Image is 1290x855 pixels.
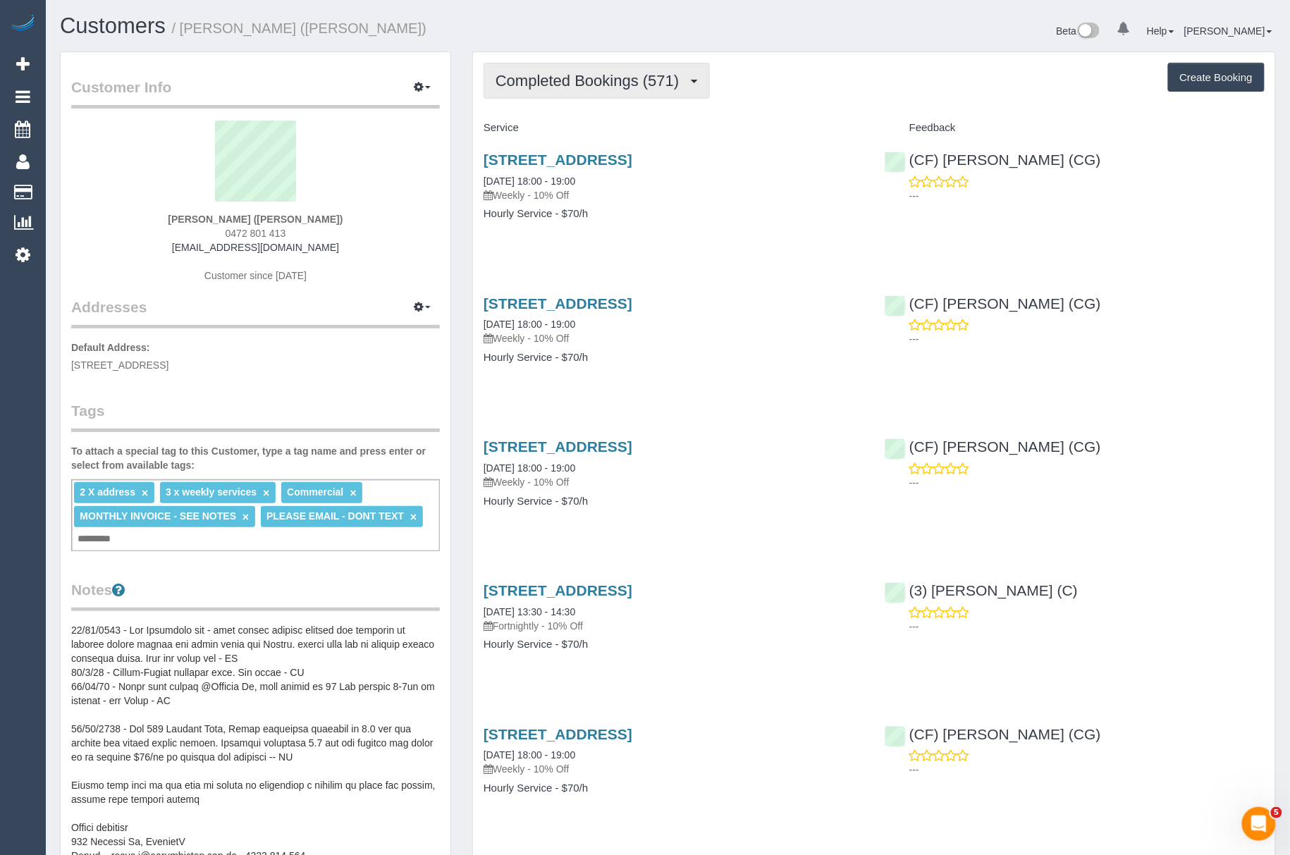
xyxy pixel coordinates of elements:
[909,189,1265,203] p: ---
[8,14,37,34] img: Automaid Logo
[484,295,632,312] a: [STREET_ADDRESS]
[410,511,417,523] a: ×
[1168,63,1265,92] button: Create Booking
[263,487,269,499] a: ×
[484,582,632,598] a: [STREET_ADDRESS]
[166,486,257,498] span: 3 x weekly services
[71,359,168,371] span: [STREET_ADDRESS]
[71,77,440,109] legend: Customer Info
[71,579,440,611] legend: Notes
[142,487,148,499] a: ×
[1147,25,1174,37] a: Help
[484,749,575,761] a: [DATE] 18:00 - 19:00
[172,242,339,253] a: [EMAIL_ADDRESS][DOMAIN_NAME]
[71,400,440,432] legend: Tags
[484,782,864,794] h4: Hourly Service - $70/h
[496,72,686,90] span: Completed Bookings (571)
[80,510,236,522] span: MONTHLY INVOICE - SEE NOTES
[885,438,1101,455] a: (CF) [PERSON_NAME] (CG)
[204,270,307,281] span: Customer since [DATE]
[1271,807,1282,818] span: 5
[484,639,864,651] h4: Hourly Service - $70/h
[1057,25,1100,37] a: Beta
[484,319,575,330] a: [DATE] 18:00 - 19:00
[484,352,864,364] h4: Hourly Service - $70/h
[885,152,1101,168] a: (CF) [PERSON_NAME] (CG)
[484,462,575,474] a: [DATE] 18:00 - 19:00
[484,122,864,134] h4: Service
[60,13,166,38] a: Customers
[287,486,343,498] span: Commercial
[350,487,356,499] a: ×
[484,438,632,455] a: [STREET_ADDRESS]
[226,228,286,239] span: 0472 801 413
[1184,25,1272,37] a: [PERSON_NAME]
[484,176,575,187] a: [DATE] 18:00 - 19:00
[484,619,864,633] p: Fortnightly - 10% Off
[909,332,1265,346] p: ---
[1076,23,1100,41] img: New interface
[484,475,864,489] p: Weekly - 10% Off
[484,726,632,742] a: [STREET_ADDRESS]
[71,340,150,355] label: Default Address:
[484,188,864,202] p: Weekly - 10% Off
[885,582,1078,598] a: (3) [PERSON_NAME] (C)
[168,214,343,225] strong: [PERSON_NAME] ([PERSON_NAME])
[909,620,1265,634] p: ---
[266,510,404,522] span: PLEASE EMAIL - DONT TEXT
[1242,807,1276,841] iframe: Intercom live chat
[484,63,710,99] button: Completed Bookings (571)
[484,331,864,345] p: Weekly - 10% Off
[484,208,864,220] h4: Hourly Service - $70/h
[885,295,1101,312] a: (CF) [PERSON_NAME] (CG)
[172,20,426,36] small: / [PERSON_NAME] ([PERSON_NAME])
[885,122,1265,134] h4: Feedback
[484,762,864,776] p: Weekly - 10% Off
[242,511,249,523] a: ×
[71,444,440,472] label: To attach a special tag to this Customer, type a tag name and press enter or select from availabl...
[484,606,575,617] a: [DATE] 13:30 - 14:30
[484,152,632,168] a: [STREET_ADDRESS]
[909,476,1265,490] p: ---
[484,496,864,508] h4: Hourly Service - $70/h
[80,486,135,498] span: 2 X address
[885,726,1101,742] a: (CF) [PERSON_NAME] (CG)
[909,763,1265,777] p: ---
